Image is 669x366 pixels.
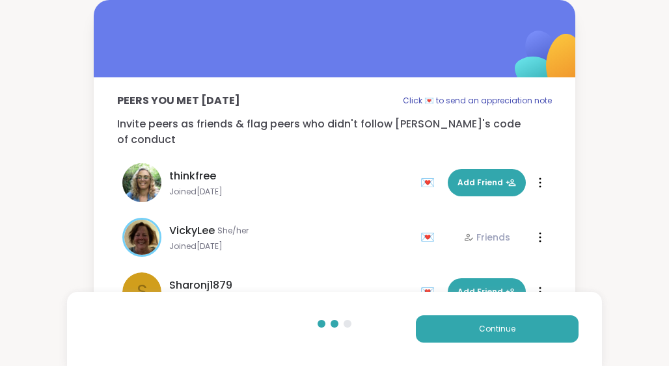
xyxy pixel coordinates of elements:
[117,93,240,109] p: Peers you met [DATE]
[117,116,552,148] p: Invite peers as friends & flag peers who didn't follow [PERSON_NAME]'s code of conduct
[457,177,516,189] span: Add Friend
[217,226,249,236] span: She/her
[169,223,215,239] span: VickyLee
[448,278,526,306] button: Add Friend
[169,168,216,184] span: thinkfree
[420,227,440,248] div: 💌
[420,172,440,193] div: 💌
[463,231,510,244] div: Friends
[416,315,579,343] button: Continue
[457,286,516,298] span: Add Friend
[479,323,515,335] span: Continue
[137,278,148,306] span: S
[420,281,440,302] div: 💌
[448,169,526,196] button: Add Friend
[169,187,413,197] span: Joined [DATE]
[169,278,232,293] span: Sharonj1879
[169,241,413,252] span: Joined [DATE]
[124,220,159,255] img: VickyLee
[122,163,161,202] img: thinkfree
[403,93,552,109] p: Click 💌 to send an appreciation note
